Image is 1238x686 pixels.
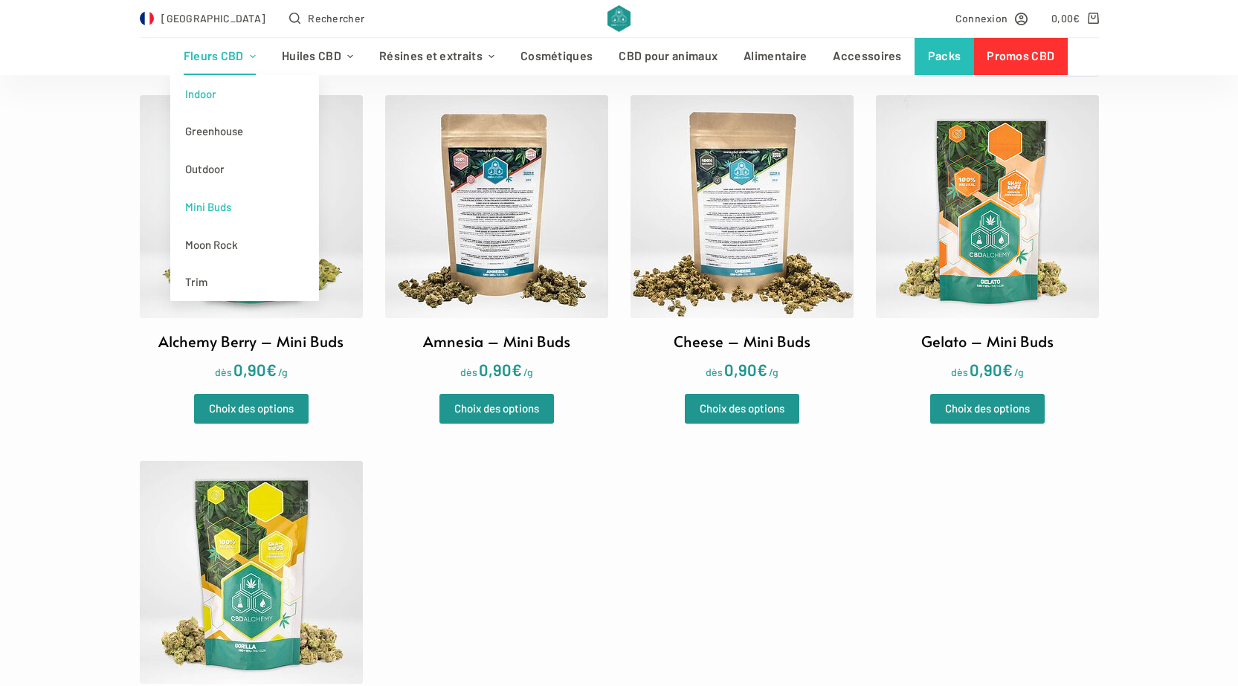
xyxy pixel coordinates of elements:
nav: Menu d’en-tête [170,38,1068,75]
a: Trim [170,263,319,301]
a: Amnesia – Mini Buds dès0,90€/g [385,95,608,383]
a: Sélectionner les options pour “Gelato - Mini Buds” [930,394,1045,424]
span: dès [951,366,968,378]
span: /g [523,366,533,378]
h2: Alchemy Berry – Mini Buds [158,330,344,352]
span: € [1073,12,1080,25]
a: Mini Buds [170,188,319,226]
span: [GEOGRAPHIC_DATA] [161,10,265,27]
span: /g [1014,366,1024,378]
span: Connexion [955,10,1008,27]
span: € [1002,360,1013,379]
button: Ouvrir le formulaire de recherche [289,10,364,27]
bdi: 0,90 [724,360,767,379]
bdi: 0,00 [1051,12,1080,25]
bdi: 0,90 [970,360,1013,379]
a: Connexion [955,10,1028,27]
span: € [266,360,277,379]
a: Cosmétiques [508,38,606,75]
a: Packs [915,38,974,75]
img: FR Flag [140,11,155,26]
h2: Gelato – Mini Buds [921,330,1054,352]
a: Résines et extraits [367,38,508,75]
a: CBD pour animaux [606,38,731,75]
a: Sélectionner les options pour “Cheese - Mini Buds” [685,394,799,424]
a: Fleurs CBD [170,38,268,75]
a: Huiles CBD [268,38,366,75]
a: Gelato – Mini Buds dès0,90€/g [876,95,1099,383]
span: dès [706,366,723,378]
a: Sélectionner les options pour “Alchemy Berry - Mini Buds” [194,394,309,424]
span: /g [278,366,288,378]
a: Sélectionner les options pour “Amnesia - Mini Buds” [439,394,554,424]
bdi: 0,90 [233,360,277,379]
a: Greenhouse [170,112,319,150]
span: dès [215,366,232,378]
a: Panier d’achat [1051,10,1098,27]
a: Cheese – Mini Buds dès0,90€/g [631,95,854,383]
a: Select Country [140,10,266,27]
a: Indoor [170,75,319,113]
span: € [757,360,767,379]
h2: Cheese – Mini Buds [674,330,810,352]
span: Rechercher [308,10,364,27]
bdi: 0,90 [479,360,522,379]
h2: Amnesia – Mini Buds [423,330,570,352]
a: Promos CBD [974,38,1068,75]
img: CBD Alchemy [607,5,631,32]
a: Accessoires [820,38,915,75]
span: € [512,360,522,379]
span: dès [460,366,477,378]
span: /g [769,366,778,378]
a: Moon Rock [170,226,319,264]
a: Alimentaire [731,38,820,75]
a: Outdoor [170,150,319,188]
a: Alchemy Berry – Mini Buds dès0,90€/g [140,95,363,383]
